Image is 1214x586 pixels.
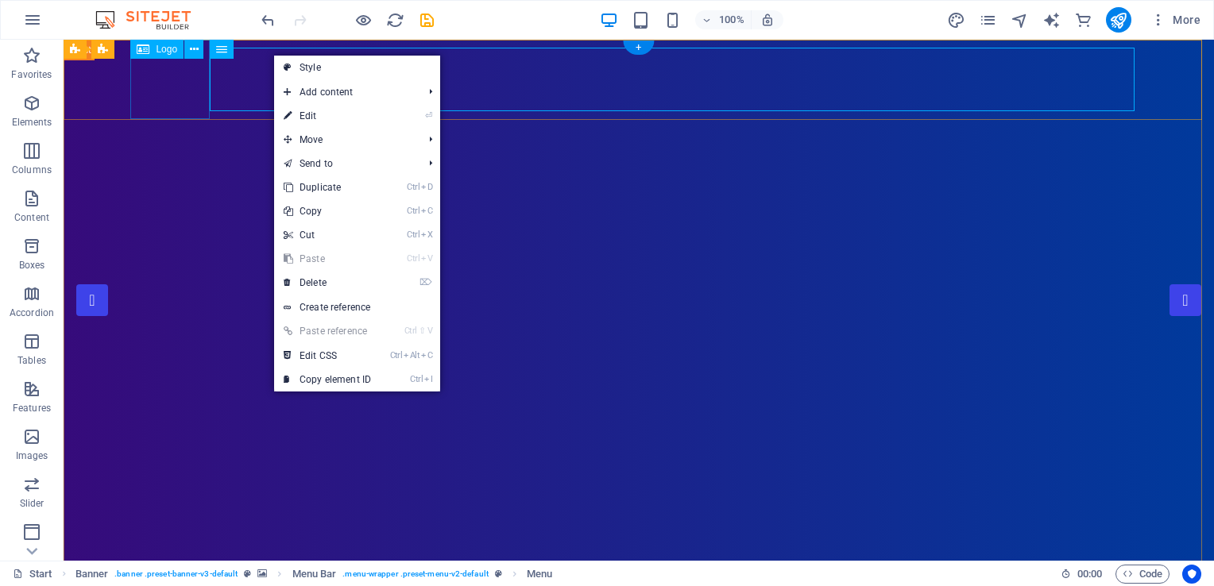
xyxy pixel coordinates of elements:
[385,10,404,29] button: reload
[419,277,432,287] i: ⌦
[979,11,997,29] i: Pages (Ctrl+Alt+S)
[257,569,267,578] i: This element contains a background
[91,10,211,29] img: Editor Logo
[947,10,966,29] button: design
[342,565,488,584] span: . menu-wrapper .preset-menu-v2-default
[1074,10,1093,29] button: commerce
[404,350,419,360] i: Alt
[1115,565,1170,584] button: Code
[407,182,419,192] i: Ctrl
[1182,565,1201,584] button: Usercentrics
[1042,10,1061,29] button: text_generator
[1144,7,1207,33] button: More
[16,449,48,462] p: Images
[19,259,45,272] p: Boxes
[75,565,553,584] nav: breadcrumb
[623,40,654,55] div: +
[114,565,238,584] span: . banner .preset-banner-v3-default
[274,295,440,319] a: Create reference
[760,13,775,27] i: On resize automatically adjust zoom level to fit chosen device.
[274,199,381,223] a: CtrlCCopy
[10,306,54,319] p: Accordion
[274,319,381,343] a: Ctrl⇧VPaste reference
[424,374,432,384] i: I
[1074,11,1092,29] i: Commerce
[274,223,381,247] a: CtrlXCut
[418,11,436,29] i: Save (Ctrl+S)
[417,10,436,29] button: save
[1123,565,1162,584] span: Code
[421,253,432,264] i: V
[421,182,432,192] i: D
[292,565,337,584] span: Click to select. Double-click to edit
[75,565,109,584] span: Click to select. Double-click to edit
[421,350,432,360] i: C
[979,10,998,29] button: pages
[386,11,404,29] i: Reload page
[719,10,744,29] h6: 100%
[14,211,49,224] p: Content
[156,44,177,54] span: Logo
[410,374,423,384] i: Ctrl
[274,152,416,175] a: Send to
[274,368,381,391] a: CtrlICopy element ID
[407,253,419,264] i: Ctrl
[244,569,251,578] i: This element is a customizable preset
[12,164,52,176] p: Columns
[421,206,432,216] i: C
[1150,12,1200,28] span: More
[258,10,277,29] button: undo
[274,104,381,128] a: ⏎Edit
[1106,7,1131,33] button: publish
[495,569,502,578] i: This element is a customizable preset
[1061,565,1103,584] h6: Session time
[13,402,51,414] p: Features
[947,11,965,29] i: Design (Ctrl+Alt+Y)
[259,11,277,29] i: Undo: Delete Text (Ctrl+Z)
[1011,11,1029,29] i: Navigator
[13,565,52,584] a: Click to cancel selection. Double-click to open Pages
[425,110,432,121] i: ⏎
[1011,10,1030,29] button: navigator
[1077,565,1102,584] span: 00 00
[20,497,44,510] p: Slider
[695,10,752,29] button: 100%
[1109,11,1127,29] i: Publish
[419,326,426,336] i: ⇧
[421,229,432,240] i: X
[17,354,46,367] p: Tables
[274,247,381,271] a: CtrlVPaste
[274,271,381,295] a: ⌦Delete
[407,206,419,216] i: Ctrl
[12,116,52,129] p: Elements
[274,175,381,199] a: CtrlDDuplicate
[527,565,552,584] span: Click to select. Double-click to edit
[1042,11,1061,29] i: AI Writer
[1088,568,1091,580] span: :
[274,344,381,368] a: CtrlAltCEdit CSS
[404,326,417,336] i: Ctrl
[274,128,416,152] span: Move
[427,326,432,336] i: V
[274,80,416,104] span: Add content
[274,56,440,79] a: Style
[407,229,419,240] i: Ctrl
[390,350,403,360] i: Ctrl
[11,68,52,81] p: Favorites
